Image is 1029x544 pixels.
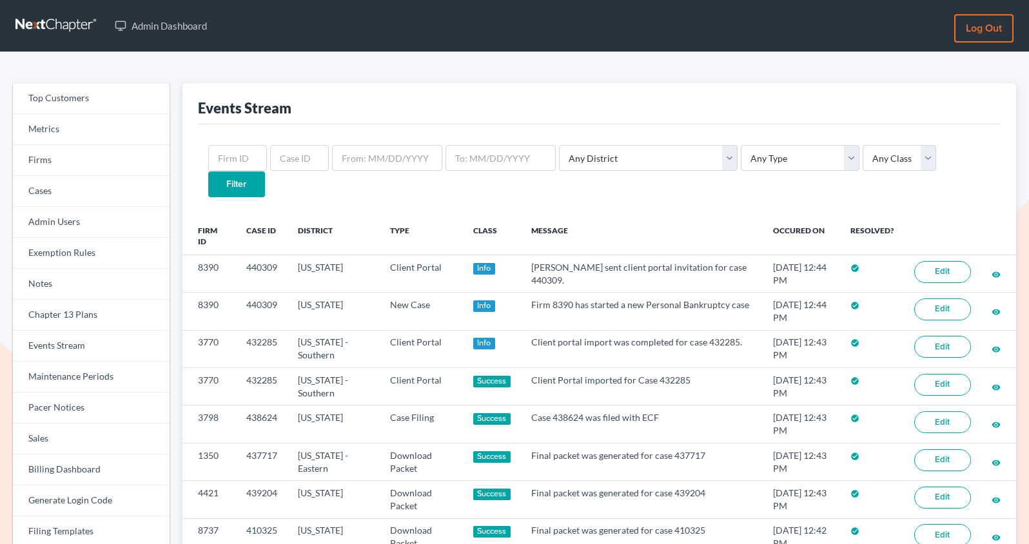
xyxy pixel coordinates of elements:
[13,238,170,269] a: Exemption Rules
[840,218,904,255] th: Resolved?
[992,270,1001,279] i: visibility
[182,330,236,367] td: 3770
[270,145,329,171] input: Case ID
[992,531,1001,542] a: visibility
[992,383,1001,392] i: visibility
[182,481,236,518] td: 4421
[992,494,1001,505] a: visibility
[288,481,380,518] td: [US_STATE]
[13,207,170,238] a: Admin Users
[763,255,840,292] td: [DATE] 12:44 PM
[850,264,859,273] i: check_circle
[992,533,1001,542] i: visibility
[763,218,840,255] th: Occured On
[13,454,170,485] a: Billing Dashboard
[521,368,763,405] td: Client Portal imported for Case 432285
[521,405,763,443] td: Case 438624 was filed with ECF
[914,261,971,283] a: Edit
[763,330,840,367] td: [DATE] 12:43 PM
[850,301,859,310] i: check_circle
[992,458,1001,467] i: visibility
[992,343,1001,354] a: visibility
[13,393,170,423] a: Pacer Notices
[473,300,495,312] div: Info
[13,423,170,454] a: Sales
[850,376,859,385] i: check_circle
[288,330,380,367] td: [US_STATE] - Southern
[914,449,971,471] a: Edit
[236,481,288,518] td: 439204
[13,300,170,331] a: Chapter 13 Plans
[463,218,521,255] th: Class
[763,405,840,443] td: [DATE] 12:43 PM
[473,263,495,275] div: Info
[473,413,511,425] div: Success
[182,255,236,292] td: 8390
[208,171,265,197] input: Filter
[914,336,971,358] a: Edit
[992,418,1001,429] a: visibility
[763,443,840,480] td: [DATE] 12:43 PM
[236,255,288,292] td: 440309
[850,452,859,461] i: check_circle
[182,293,236,330] td: 8390
[380,330,463,367] td: Client Portal
[473,338,495,349] div: Info
[850,527,859,536] i: check_circle
[521,293,763,330] td: Firm 8390 has started a new Personal Bankruptcy case
[236,218,288,255] th: Case ID
[236,293,288,330] td: 440309
[288,218,380,255] th: District
[473,376,511,387] div: Success
[288,443,380,480] td: [US_STATE] - Eastern
[13,485,170,516] a: Generate Login Code
[992,307,1001,316] i: visibility
[992,306,1001,316] a: visibility
[380,481,463,518] td: Download Packet
[954,14,1014,43] a: Log out
[182,443,236,480] td: 1350
[521,218,763,255] th: Message
[13,145,170,176] a: Firms
[446,145,556,171] input: To: MM/DD/YYYY
[992,345,1001,354] i: visibility
[13,362,170,393] a: Maintenance Periods
[332,145,442,171] input: From: MM/DD/YYYY
[521,481,763,518] td: Final packet was generated for case 439204
[108,14,213,37] a: Admin Dashboard
[236,368,288,405] td: 432285
[13,114,170,145] a: Metrics
[380,405,463,443] td: Case Filing
[288,255,380,292] td: [US_STATE]
[288,405,380,443] td: [US_STATE]
[182,218,236,255] th: Firm ID
[380,255,463,292] td: Client Portal
[380,218,463,255] th: Type
[914,487,971,509] a: Edit
[850,414,859,423] i: check_circle
[850,489,859,498] i: check_circle
[236,405,288,443] td: 438624
[473,451,511,463] div: Success
[992,496,1001,505] i: visibility
[914,411,971,433] a: Edit
[850,338,859,347] i: check_circle
[521,443,763,480] td: Final packet was generated for case 437717
[13,176,170,207] a: Cases
[473,489,511,500] div: Success
[13,331,170,362] a: Events Stream
[208,145,267,171] input: Firm ID
[380,293,463,330] td: New Case
[992,456,1001,467] a: visibility
[198,99,291,117] div: Events Stream
[13,269,170,300] a: Notes
[763,368,840,405] td: [DATE] 12:43 PM
[380,443,463,480] td: Download Packet
[914,374,971,396] a: Edit
[521,255,763,292] td: [PERSON_NAME] sent client portal invitation for case 440309.
[182,405,236,443] td: 3798
[236,443,288,480] td: 437717
[521,330,763,367] td: Client portal import was completed for case 432285.
[992,381,1001,392] a: visibility
[992,268,1001,279] a: visibility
